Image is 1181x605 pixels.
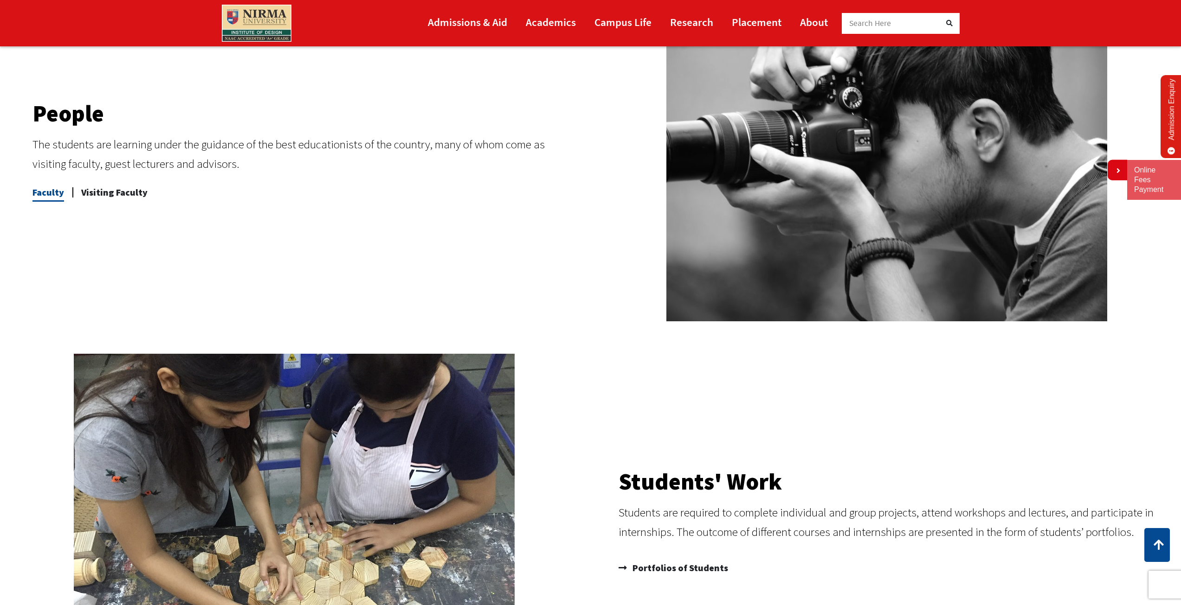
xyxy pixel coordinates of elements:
[1134,166,1174,194] a: Online Fees Payment
[526,12,576,32] a: Academics
[619,503,1172,542] p: Students are required to complete individual and group projects, attend workshops and lectures, a...
[849,18,891,28] span: Search Here
[81,183,148,202] a: Visiting Faculty
[594,12,652,32] a: Campus Life
[619,559,1172,577] a: Portfolios of Students
[630,559,728,577] span: Portfolios of Students
[732,12,781,32] a: Placement
[32,134,577,174] div: The students are learning under the guidance of the best educationists of the country, many of wh...
[222,5,291,42] img: main_logo
[619,470,1172,493] h2: Students' Work
[32,102,577,125] h2: People
[32,183,64,202] a: Faculty
[670,12,713,32] a: Research
[800,12,828,32] a: About
[428,12,507,32] a: Admissions & Aid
